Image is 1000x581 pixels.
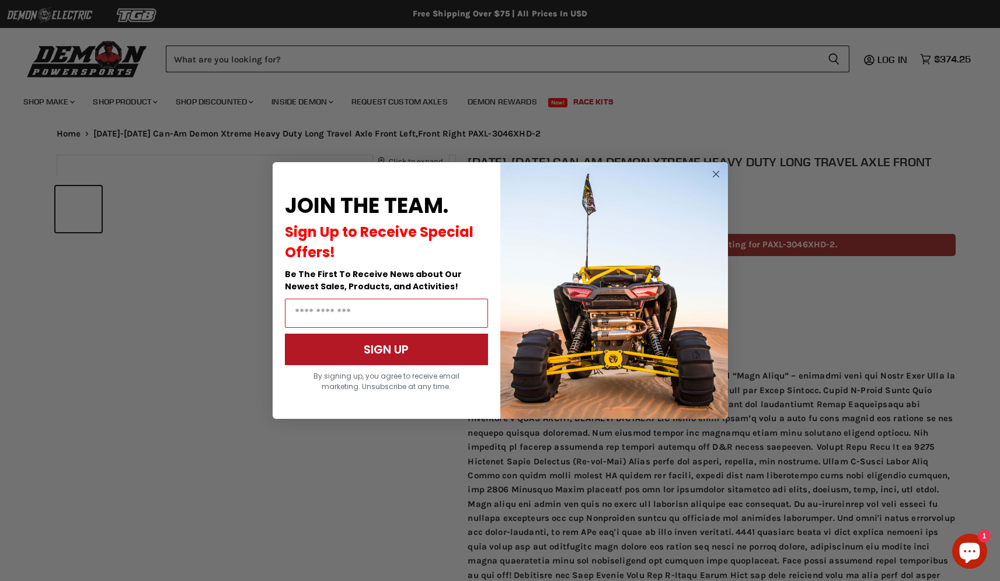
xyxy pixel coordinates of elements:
button: Close dialog [709,167,723,181]
button: SIGN UP [285,334,488,365]
inbox-online-store-chat: Shopify online store chat [949,534,991,572]
span: Sign Up to Receive Special Offers! [285,222,473,262]
span: Be The First To Receive News about Our Newest Sales, Products, and Activities! [285,268,462,292]
span: JOIN THE TEAM. [285,191,448,220]
span: By signing up, you agree to receive email marketing. Unsubscribe at any time. [313,371,459,391]
input: Email Address [285,299,488,328]
img: a9095488-b6e7-41ba-879d-588abfab540b.jpeg [500,162,728,419]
